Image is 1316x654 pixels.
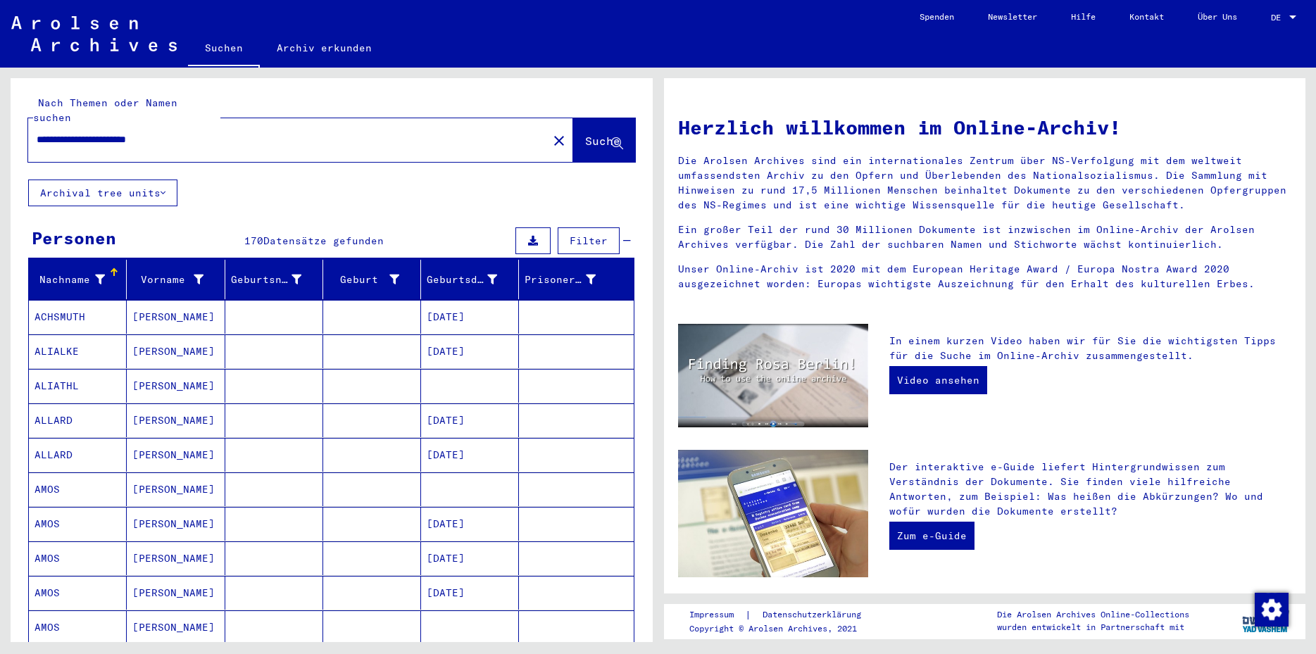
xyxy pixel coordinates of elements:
[29,472,127,506] mat-cell: AMOS
[678,153,1292,213] p: Die Arolsen Archives sind ein internationales Zentrum über NS-Verfolgung mit dem weltweit umfasse...
[127,438,225,472] mat-cell: [PERSON_NAME]
[33,96,177,124] mat-label: Nach Themen oder Namen suchen
[889,460,1291,519] p: Der interaktive e-Guide liefert Hintergrundwissen zum Verständnis der Dokumente. Sie finden viele...
[1255,593,1289,627] img: Zustimmung ändern
[678,450,868,577] img: eguide.jpg
[585,134,620,148] span: Suche
[231,268,322,291] div: Geburtsname
[29,438,127,472] mat-cell: ALLARD
[188,31,260,68] a: Suchen
[427,268,518,291] div: Geburtsdatum
[127,300,225,334] mat-cell: [PERSON_NAME]
[421,541,519,575] mat-cell: [DATE]
[421,300,519,334] mat-cell: [DATE]
[28,180,177,206] button: Archival tree units
[127,369,225,403] mat-cell: [PERSON_NAME]
[29,369,127,403] mat-cell: ALIATHL
[519,260,633,299] mat-header-cell: Prisoner #
[29,300,127,334] mat-cell: ACHSMUTH
[558,227,620,254] button: Filter
[29,260,127,299] mat-header-cell: Nachname
[421,438,519,472] mat-cell: [DATE]
[32,225,116,251] div: Personen
[421,260,519,299] mat-header-cell: Geburtsdatum
[997,608,1189,621] p: Die Arolsen Archives Online-Collections
[244,234,263,247] span: 170
[127,507,225,541] mat-cell: [PERSON_NAME]
[263,234,384,247] span: Datensätze gefunden
[127,610,225,644] mat-cell: [PERSON_NAME]
[525,272,595,287] div: Prisoner #
[1239,603,1292,639] img: yv_logo.png
[127,541,225,575] mat-cell: [PERSON_NAME]
[421,507,519,541] mat-cell: [DATE]
[889,334,1291,363] p: In einem kurzen Video haben wir für Sie die wichtigsten Tipps für die Suche im Online-Archiv zusa...
[11,16,177,51] img: Arolsen_neg.svg
[551,132,568,149] mat-icon: close
[889,366,987,394] a: Video ansehen
[29,576,127,610] mat-cell: AMOS
[127,403,225,437] mat-cell: [PERSON_NAME]
[329,272,399,287] div: Geburt‏
[329,268,420,291] div: Geburt‏
[678,222,1292,252] p: Ein großer Teil der rund 30 Millionen Dokumente ist inzwischen im Online-Archiv der Arolsen Archi...
[525,268,616,291] div: Prisoner #
[29,403,127,437] mat-cell: ALLARD
[678,324,868,427] img: video.jpg
[35,272,105,287] div: Nachname
[127,260,225,299] mat-header-cell: Vorname
[678,262,1292,291] p: Unser Online-Archiv ist 2020 mit dem European Heritage Award / Europa Nostra Award 2020 ausgezeic...
[751,608,878,622] a: Datenschutzerklärung
[127,334,225,368] mat-cell: [PERSON_NAME]
[231,272,301,287] div: Geburtsname
[29,541,127,575] mat-cell: AMOS
[29,334,127,368] mat-cell: ALIALKE
[427,272,497,287] div: Geburtsdatum
[689,608,745,622] a: Impressum
[678,113,1292,142] h1: Herzlich willkommen im Online-Archiv!
[570,234,608,247] span: Filter
[127,576,225,610] mat-cell: [PERSON_NAME]
[421,576,519,610] mat-cell: [DATE]
[260,31,389,65] a: Archiv erkunden
[225,260,323,299] mat-header-cell: Geburtsname
[689,622,878,635] p: Copyright © Arolsen Archives, 2021
[997,621,1189,634] p: wurden entwickelt in Partnerschaft mit
[323,260,421,299] mat-header-cell: Geburt‏
[29,610,127,644] mat-cell: AMOS
[35,268,126,291] div: Nachname
[132,268,224,291] div: Vorname
[132,272,203,287] div: Vorname
[545,126,573,154] button: Clear
[29,507,127,541] mat-cell: AMOS
[573,118,635,162] button: Suche
[889,522,975,550] a: Zum e-Guide
[421,403,519,437] mat-cell: [DATE]
[689,608,878,622] div: |
[421,334,519,368] mat-cell: [DATE]
[1271,13,1286,23] span: DE
[127,472,225,506] mat-cell: [PERSON_NAME]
